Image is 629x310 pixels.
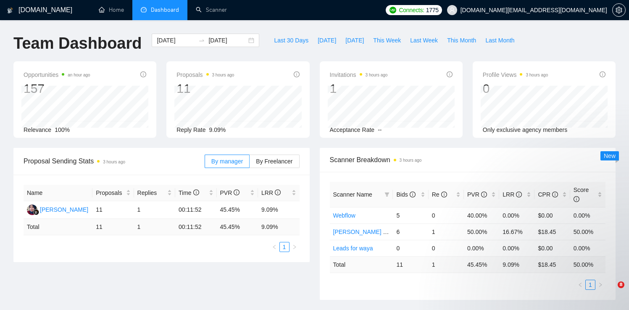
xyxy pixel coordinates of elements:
[208,36,247,45] input: End date
[333,212,355,219] a: Webflow
[157,36,195,45] input: Start date
[574,196,579,202] span: info-circle
[13,34,142,53] h1: Team Dashboard
[368,34,405,47] button: This Week
[55,126,70,133] span: 100%
[24,156,205,166] span: Proposal Sending Stats
[140,71,146,77] span: info-circle
[258,201,300,219] td: 9.09%
[103,160,125,164] time: 3 hours ago
[280,242,289,252] a: 1
[209,126,226,133] span: 9.09%
[429,256,464,273] td: 1
[464,256,499,273] td: 45.45 %
[575,280,585,290] li: Previous Page
[92,201,134,219] td: 11
[274,36,308,45] span: Last 30 Days
[574,187,589,202] span: Score
[405,34,442,47] button: Last Week
[137,188,166,197] span: Replies
[570,207,605,223] td: 0.00%
[24,126,51,133] span: Relevance
[24,219,92,235] td: Total
[612,3,626,17] button: setting
[396,191,415,198] span: Bids
[499,207,534,223] td: 0.00%
[217,201,258,219] td: 45.45%
[176,81,234,97] div: 11
[341,34,368,47] button: [DATE]
[176,70,234,80] span: Proposals
[613,7,625,13] span: setting
[447,36,476,45] span: This Month
[175,201,216,219] td: 00:11:52
[217,219,258,235] td: 45.45 %
[134,219,175,235] td: 1
[384,192,390,197] span: filter
[442,34,481,47] button: This Month
[464,207,499,223] td: 40.00%
[141,7,147,13] span: dashboard
[333,245,373,252] a: Leads for waya
[393,240,428,256] td: 0
[198,37,205,44] span: swap-right
[447,71,453,77] span: info-circle
[570,223,605,240] td: 50.00%
[294,71,300,77] span: info-circle
[318,36,336,45] span: [DATE]
[483,70,548,80] span: Profile Views
[481,34,519,47] button: Last Month
[234,189,239,195] span: info-circle
[383,188,391,201] span: filter
[24,185,92,201] th: Name
[393,223,428,240] td: 6
[534,223,570,240] td: $18.45
[313,34,341,47] button: [DATE]
[366,73,388,77] time: 3 hours ago
[256,158,292,165] span: By Freelancer
[393,256,428,273] td: 11
[330,81,388,97] div: 1
[600,71,605,77] span: info-circle
[92,219,134,235] td: 11
[68,73,90,77] time: an hour ago
[464,240,499,256] td: 0.00%
[483,126,568,133] span: Only exclusive agency members
[193,189,199,195] span: info-circle
[292,244,297,250] span: right
[269,242,279,252] button: left
[92,185,134,201] th: Proposals
[426,5,439,15] span: 1775
[429,223,464,240] td: 1
[333,229,425,235] a: [PERSON_NAME] - UI/UX General
[7,4,13,17] img: logo
[33,209,39,215] img: gigradar-bm.png
[485,36,514,45] span: Last Month
[499,223,534,240] td: 16.67%
[289,242,300,252] button: right
[27,206,88,213] a: RH[PERSON_NAME]
[410,192,416,197] span: info-circle
[538,191,558,198] span: CPR
[151,6,179,13] span: Dashboard
[333,191,372,198] span: Scanner Name
[432,191,447,198] span: Re
[175,219,216,235] td: 00:11:52
[40,205,88,214] div: [PERSON_NAME]
[400,158,422,163] time: 3 hours ago
[575,280,585,290] button: left
[429,207,464,223] td: 0
[196,6,227,13] a: searchScanner
[24,81,90,97] div: 157
[96,188,124,197] span: Proposals
[289,242,300,252] li: Next Page
[526,73,548,77] time: 3 hours ago
[390,7,396,13] img: upwork-logo.png
[378,126,382,133] span: --
[393,207,428,223] td: 5
[24,70,90,80] span: Opportunities
[272,244,277,250] span: left
[176,126,205,133] span: Reply Rate
[330,70,388,80] span: Invitations
[330,256,393,273] td: Total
